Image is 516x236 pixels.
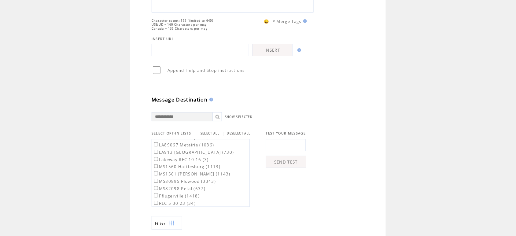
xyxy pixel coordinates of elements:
[266,156,306,168] a: SEND TEST
[152,216,182,230] a: Filter
[152,131,191,135] span: SELECT OPT-IN LISTS
[154,194,158,197] input: Pflugerville (1418)
[154,150,158,154] input: LA913 [GEOGRAPHIC_DATA] (730)
[154,157,158,161] input: Lakeway REC 10 16 (3)
[153,171,230,177] label: MS1561 [PERSON_NAME] (1143)
[153,186,205,191] label: MS82098 Petal (637)
[222,131,224,136] span: |
[155,221,166,226] span: Show filters
[153,157,209,162] label: Lakeway REC 10 16 (3)
[153,149,234,155] label: LA913 [GEOGRAPHIC_DATA] (730)
[154,186,158,190] input: MS82098 Petal (637)
[153,193,200,199] label: Pflugerville (1418)
[227,131,251,135] a: DESELECT ALL
[152,19,213,23] span: Character count: 155 (limited to 640)
[266,131,306,135] span: TEST YOUR MESSAGE
[154,142,158,146] input: LA89067 Metairie (1036)
[154,171,158,175] input: MS1561 [PERSON_NAME] (1143)
[154,179,158,183] input: MS80895 Flowood (3343)
[153,179,216,184] label: MS80895 Flowood (3343)
[264,19,270,24] span: 😀
[168,68,245,73] span: Append Help and Stop instructions
[273,19,301,24] span: * Merge Tags
[152,27,208,31] span: Canada = 136 Characters per msg
[201,131,219,135] a: SELECT ALL
[152,96,208,103] span: Message Destination
[154,201,158,205] input: REC 5 30 23 (34)
[152,23,207,27] span: US&UK = 160 Characters per msg
[225,115,252,119] a: SHOW SELECTED
[296,48,301,52] img: help.gif
[252,44,293,56] a: INSERT
[153,201,196,206] label: REC 5 30 23 (34)
[301,19,307,23] img: help.gif
[153,164,220,169] label: MS1560 Hattiesburg (1113)
[208,98,213,101] img: help.gif
[154,164,158,168] input: MS1560 Hattiesburg (1113)
[169,216,175,230] img: filters.png
[153,142,214,148] label: LA89067 Metairie (1036)
[152,37,174,41] span: INSERT URL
